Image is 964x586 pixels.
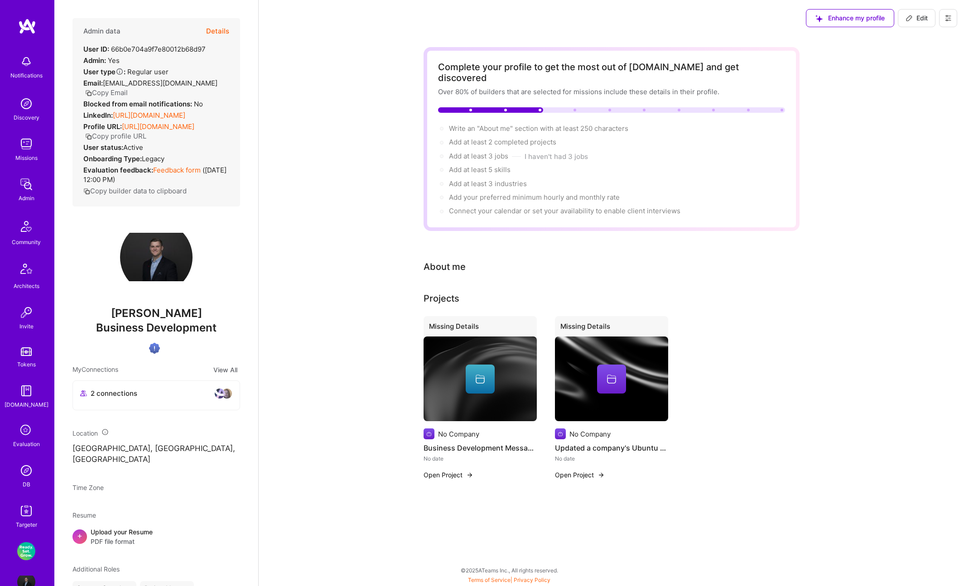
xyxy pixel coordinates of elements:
span: Add at least 3 jobs [449,152,508,160]
span: | [468,576,550,583]
a: Buzzback: End-to-End Marketplace Connecting Companies to Researchers [15,542,38,560]
span: [PERSON_NAME] [72,307,240,320]
h4: Business Development Messaging and Strategy [424,442,537,454]
button: Copy Email [85,88,128,97]
a: Privacy Policy [514,576,550,583]
strong: LinkedIn: [83,111,113,120]
span: PDF file format [91,537,153,546]
strong: Onboarding Type: [83,154,142,163]
div: Targeter [16,520,37,529]
span: Resume [72,511,96,519]
button: Open Project [424,470,473,480]
img: admin teamwork [17,175,35,193]
div: No Company [569,429,611,439]
div: About me [424,260,466,274]
img: teamwork [17,135,35,153]
div: Regular user [83,67,169,77]
i: icon Copy [85,90,92,96]
a: [URL][DOMAIN_NAME] [122,122,194,131]
strong: Evaluation feedback: [83,166,153,174]
button: I haven't had 3 jobs [525,152,588,161]
img: Community [15,216,37,237]
div: Discovery [14,113,39,122]
button: Open Project [555,470,605,480]
span: Write an "About me" section with at least 250 characters [449,124,630,133]
i: icon SuggestedTeams [815,15,823,22]
img: User Avatar [120,221,193,293]
img: bell [17,53,35,71]
i: icon Collaborator [80,390,87,397]
h4: Admin data [83,27,120,35]
i: icon Copy [83,188,90,195]
a: Feedback form [153,166,201,174]
div: +Upload your ResumePDF file format [72,527,240,546]
img: Architects [15,259,37,281]
img: Admin Search [17,461,35,480]
img: avatar [222,388,232,399]
div: [DOMAIN_NAME] [5,400,48,409]
img: High Potential User [149,343,160,354]
div: Invite [19,322,34,331]
span: Edit [906,14,928,23]
p: [GEOGRAPHIC_DATA], [GEOGRAPHIC_DATA], [GEOGRAPHIC_DATA] [72,443,240,465]
div: Over 80% of builders that are selected for missions include these details in their profile. [438,87,785,96]
img: arrow-right [466,471,473,479]
div: © 2025 ATeams Inc., All rights reserved. [54,559,964,581]
div: Missions [15,153,38,163]
img: cover [424,336,537,422]
button: View All [211,365,240,375]
img: Invite [17,303,35,322]
strong: Blocked from email notifications: [83,100,194,108]
strong: Admin: [83,56,106,65]
div: No date [424,454,537,463]
img: logo [18,18,36,34]
div: Complete your profile to get the most out of [DOMAIN_NAME] and get discovered [438,62,785,83]
div: Evaluation [13,439,40,449]
button: 2 connectionsavataravatar [72,380,240,410]
div: Community [12,237,41,247]
span: Enhance my profile [815,14,885,23]
div: Architects [14,281,39,291]
i: icon Copy [85,133,92,140]
div: Yes [83,56,120,65]
span: Add at least 5 skills [449,165,511,174]
button: Edit [898,9,935,27]
img: cover [555,336,668,422]
img: arrow-right [598,471,605,479]
strong: User status: [83,143,123,152]
div: Projects [424,292,459,305]
span: Active [123,143,143,152]
div: DB [23,480,30,489]
img: Company logo [555,428,566,439]
span: [EMAIL_ADDRESS][DOMAIN_NAME] [103,79,217,87]
span: Business Development [96,321,217,334]
img: avatar [214,388,225,399]
a: Terms of Service [468,576,511,583]
div: No [83,99,203,109]
span: Time Zone [72,484,104,491]
img: Skill Targeter [17,502,35,520]
i: icon SelectionTeam [18,422,35,439]
div: Upload your Resume [91,527,153,546]
div: Location [72,428,240,438]
button: Copy profile URL [85,131,146,141]
div: Missing Details [424,316,537,340]
span: Add at least 3 industries [449,179,527,188]
img: discovery [17,95,35,113]
div: Tokens [17,360,36,369]
span: Connect your calendar or set your availability to enable client interviews [449,207,680,215]
img: Buzzback: End-to-End Marketplace Connecting Companies to Researchers [17,542,35,560]
img: tokens [21,347,32,356]
span: Additional Roles [72,565,120,573]
img: Company logo [424,428,434,439]
strong: User type : [83,67,125,76]
i: Help [116,67,124,76]
strong: User ID: [83,45,109,53]
div: Missing Details [555,316,668,340]
div: No Company [438,429,479,439]
div: ( [DATE] 12:00 PM ) [83,165,229,184]
div: 66b0e704a9f7e80012b68d97 [83,44,206,54]
div: Admin [19,193,34,203]
span: Add your preferred minimum hourly and monthly rate [449,193,620,202]
button: Copy builder data to clipboard [83,186,187,196]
